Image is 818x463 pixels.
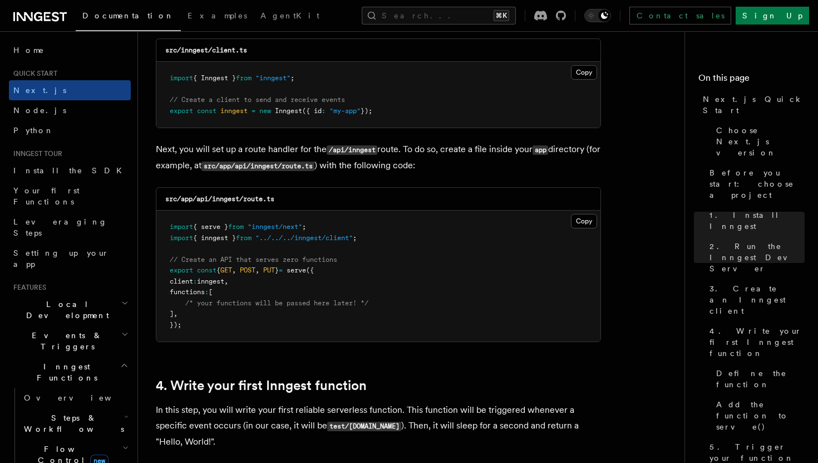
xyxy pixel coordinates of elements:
span: "my-app" [329,107,361,115]
button: Inngest Functions [9,357,131,388]
p: Next, you will set up a route handler for the route. To do so, create a file inside your director... [156,142,601,174]
span: Define the function [716,368,805,390]
span: Next.js [13,86,66,95]
span: = [252,107,255,115]
span: , [174,310,178,318]
span: export [170,107,193,115]
span: Steps & Workflows [19,412,124,435]
h4: On this page [698,71,805,89]
span: const [197,266,216,274]
span: // Create an API that serves zero functions [170,256,337,264]
span: import [170,74,193,82]
span: from [228,223,244,231]
span: AgentKit [260,11,319,20]
span: from [236,234,252,242]
a: Before you start: choose a project [705,163,805,205]
span: : [193,277,197,285]
span: } [275,266,279,274]
span: ; [353,234,357,242]
span: Inngest [275,107,302,115]
a: Setting up your app [9,243,131,274]
span: , [224,277,228,285]
a: Next.js [9,80,131,100]
span: Next.js Quick Start [703,94,805,116]
code: app [533,145,548,155]
a: Choose Next.js version [712,120,805,163]
span: import [170,223,193,231]
span: import [170,234,193,242]
a: Overview [19,388,131,408]
span: Add the function to serve() [716,399,805,432]
span: : [322,107,326,115]
button: Toggle dark mode [584,9,611,22]
span: ; [290,74,294,82]
a: Define the function [712,363,805,394]
span: { inngest } [193,234,236,242]
span: Before you start: choose a project [709,167,805,201]
code: src/app/api/inngest/route.ts [165,195,274,203]
span: ({ [306,266,314,274]
a: 4. Write your first Inngest function [705,321,805,363]
a: Next.js Quick Start [698,89,805,120]
span: Quick start [9,69,57,78]
span: // Create a client to send and receive events [170,96,345,104]
span: , [255,266,259,274]
span: 2. Run the Inngest Dev Server [709,241,805,274]
span: Overview [24,393,139,402]
a: Documentation [76,3,181,31]
button: Copy [571,65,597,80]
span: Examples [188,11,247,20]
button: Steps & Workflows [19,408,131,439]
a: Examples [181,3,254,30]
span: , [232,266,236,274]
a: Install the SDK [9,160,131,181]
span: Choose Next.js version [716,125,805,158]
span: ; [302,223,306,231]
a: Contact sales [629,7,731,25]
button: Local Development [9,294,131,325]
span: Setting up your app [13,248,109,269]
span: 3. Create an Inngest client [709,283,805,316]
a: Node.js [9,100,131,120]
span: 1. Install Inngest [709,209,805,232]
a: Add the function to serve() [712,394,805,437]
p: In this step, you will write your first reliable serverless function. This function will be trigg... [156,402,601,450]
span: [ [209,288,213,296]
code: /api/inngest [327,145,377,155]
span: PUT [263,266,275,274]
span: "../../../inngest/client" [255,234,353,242]
a: 3. Create an Inngest client [705,279,805,321]
span: client [170,277,193,285]
button: Search...⌘K [362,7,516,25]
button: Events & Triggers [9,325,131,357]
span: GET [220,266,232,274]
span: POST [240,266,255,274]
span: Inngest Functions [9,361,120,383]
span: from [236,74,252,82]
span: }); [170,321,181,329]
span: const [197,107,216,115]
span: "inngest/next" [248,223,302,231]
span: { serve } [193,223,228,231]
span: Your first Functions [13,186,80,206]
code: src/inngest/client.ts [165,46,247,54]
span: Documentation [82,11,174,20]
span: ({ id [302,107,322,115]
a: Your first Functions [9,181,131,212]
span: 4. Write your first Inngest function [709,325,805,359]
span: Inngest tour [9,149,62,158]
a: Sign Up [736,7,809,25]
span: ] [170,310,174,318]
span: new [259,107,271,115]
span: { [216,266,220,274]
a: AgentKit [254,3,326,30]
span: Features [9,283,46,292]
span: Leveraging Steps [13,217,107,237]
code: src/app/api/inngest/route.ts [201,162,314,171]
span: inngest [197,277,224,285]
span: { Inngest } [193,74,236,82]
span: Events & Triggers [9,330,121,352]
a: 2. Run the Inngest Dev Server [705,236,805,279]
code: test/[DOMAIN_NAME] [327,422,401,431]
span: inngest [220,107,248,115]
